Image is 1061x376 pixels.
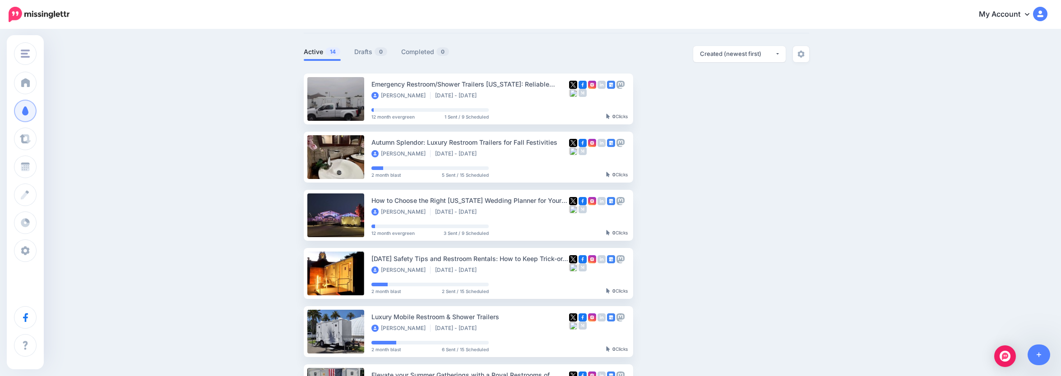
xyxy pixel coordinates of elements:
img: twitter-square.png [569,313,577,321]
span: 12 month evergreen [371,231,415,235]
span: 2 month blast [371,347,401,352]
img: instagram-square.png [588,255,596,263]
img: pointer-grey-darker.png [606,288,610,293]
img: facebook-square.png [579,81,587,89]
a: My Account [970,4,1047,26]
img: menu.png [21,50,30,58]
img: medium-grey-square.png [579,263,587,271]
img: twitter-square.png [569,81,577,89]
img: medium-grey-square.png [579,147,587,155]
span: 2 month blast [371,289,401,293]
li: [DATE] - [DATE] [435,266,481,274]
b: 0 [612,346,616,352]
img: facebook-square.png [579,139,587,147]
a: Completed0 [401,46,449,57]
div: Clicks [606,114,628,119]
img: Missinglettr [9,7,69,22]
img: instagram-square.png [588,139,596,147]
div: Created (newest first) [700,50,775,58]
img: medium-grey-square.png [579,321,587,330]
b: 0 [612,114,616,119]
img: pointer-grey-darker.png [606,172,610,177]
span: 14 [325,47,340,56]
img: instagram-square.png [588,313,596,321]
div: Clicks [606,172,628,178]
span: 2 month blast [371,173,401,177]
b: 0 [612,288,616,293]
img: linkedin-grey-square.png [598,139,606,147]
a: Active14 [304,46,341,57]
span: 6 Sent / 15 Scheduled [442,347,489,352]
img: google_business-square.png [607,313,615,321]
img: google_business-square.png [607,81,615,89]
b: 0 [612,172,616,177]
li: [DATE] - [DATE] [435,325,481,332]
img: bluesky-square.png [569,321,577,330]
img: google_business-square.png [607,255,615,263]
img: pointer-grey-darker.png [606,114,610,119]
li: [DATE] - [DATE] [435,208,481,216]
img: mastodon-grey-square.png [616,313,625,321]
img: bluesky-square.png [569,205,577,213]
span: 5 Sent / 15 Scheduled [442,173,489,177]
img: twitter-square.png [569,255,577,263]
img: medium-grey-square.png [579,89,587,97]
img: linkedin-grey-square.png [598,197,606,205]
a: Drafts0 [354,46,388,57]
img: twitter-square.png [569,197,577,205]
span: 0 [375,47,387,56]
img: instagram-square.png [588,81,596,89]
img: facebook-square.png [579,255,587,263]
li: [DATE] - [DATE] [435,150,481,157]
b: 0 [612,230,616,235]
img: settings-grey.png [797,50,805,58]
img: linkedin-grey-square.png [598,81,606,89]
li: [PERSON_NAME] [371,325,431,332]
div: Luxury Mobile Restroom & Shower Trailers [371,312,569,322]
span: 1 Sent / 9 Scheduled [445,115,489,119]
img: bluesky-square.png [569,89,577,97]
img: bluesky-square.png [569,147,577,155]
span: 2 Sent / 15 Scheduled [442,289,489,293]
div: Clicks [606,230,628,236]
img: twitter-square.png [569,139,577,147]
span: 0 [436,47,449,56]
img: google_business-square.png [607,197,615,205]
img: pointer-grey-darker.png [606,346,610,352]
img: mastodon-grey-square.png [616,81,625,89]
img: pointer-grey-darker.png [606,230,610,235]
img: mastodon-grey-square.png [616,197,625,205]
img: medium-grey-square.png [579,205,587,213]
img: mastodon-grey-square.png [616,255,625,263]
div: Autumn Splendor: Luxury Restroom Trailers for Fall Festivities [371,137,569,147]
div: Emergency Restroom/Shower Trailers [US_STATE]: Reliable Luxury Restrooms for Critical Response [371,79,569,89]
img: google_business-square.png [607,139,615,147]
button: Created (newest first) [693,46,786,62]
span: 3 Sent / 9 Scheduled [444,231,489,235]
div: Open Intercom Messenger [994,345,1016,367]
img: facebook-square.png [579,197,587,205]
div: Clicks [606,289,628,294]
div: Clicks [606,347,628,352]
div: [DATE] Safety Tips and Restroom Rentals: How to Keep Trick-or-Treaters and Guests Safe This [DATE] [371,253,569,264]
li: [PERSON_NAME] [371,266,431,274]
img: bluesky-square.png [569,263,577,271]
img: mastodon-grey-square.png [616,139,625,147]
img: linkedin-grey-square.png [598,255,606,263]
li: [PERSON_NAME] [371,208,431,216]
li: [PERSON_NAME] [371,150,431,157]
li: [PERSON_NAME] [371,92,431,99]
span: 12 month evergreen [371,115,415,119]
img: linkedin-grey-square.png [598,313,606,321]
img: instagram-square.png [588,197,596,205]
img: facebook-square.png [579,313,587,321]
li: [DATE] - [DATE] [435,92,481,99]
div: How to Choose the Right [US_STATE] Wedding Planner for Your Dream Wedding [371,195,569,206]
